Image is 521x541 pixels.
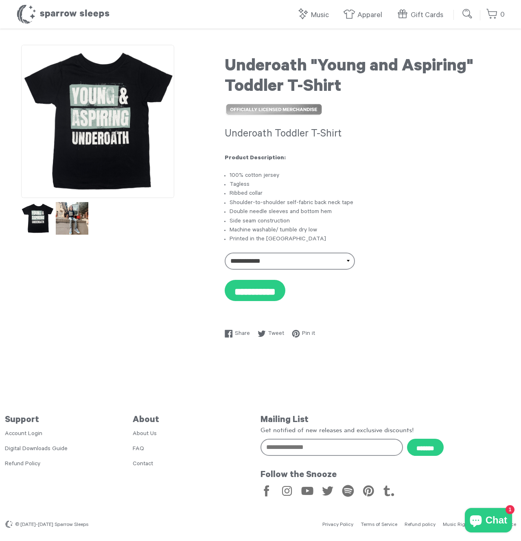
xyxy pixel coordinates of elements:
[260,426,516,435] p: Get notified of new releases and exclusive discounts!
[15,522,88,528] span: © [DATE]-[DATE] Sparrow Sleeps
[133,431,157,438] a: About Us
[5,461,40,468] a: Refund Policy
[301,485,313,497] a: YouTube
[230,189,500,198] li: Ribbed collar
[133,446,144,453] a: FAQ
[225,155,286,162] strong: Product Description:
[230,208,500,217] li: Double needle sleeves and bottom hem
[268,330,284,339] span: Tweet
[462,508,514,534] inbox-online-store-chat: Shopify online store chat
[460,6,476,22] input: Submit
[230,182,250,188] span: Tagless
[405,522,436,528] a: Refund policy
[133,461,153,468] a: Contact
[362,485,374,497] a: Pinterest
[322,485,334,497] a: Twitter
[260,485,273,497] a: Facebook
[235,330,250,339] span: Share
[260,415,516,426] h5: Mailing List
[230,226,500,235] li: Machine washable/ tumble dry low
[443,522,472,528] a: Music Rights
[361,522,397,528] a: Terms of Service
[56,202,88,235] img: Underoath "Young and Aspiring" Toddler T-Shirt
[5,415,133,426] h5: Support
[5,431,42,438] a: Account Login
[21,45,174,198] img: Underoath "Young and Aspiring" Toddler T-Shirt
[230,173,279,179] span: 100% cotton jersey
[302,330,315,339] span: Pin it
[230,217,500,226] li: Side seam construction
[225,57,500,98] h1: Underoath "Young and Aspiring" Toddler T-Shirt
[322,522,353,528] a: Privacy Policy
[343,7,386,24] a: Apparel
[21,202,54,235] img: Underoath "Young and Aspiring" Toddler T-Shirt
[16,4,110,24] h1: Sparrow Sleeps
[396,7,447,24] a: Gift Cards
[342,485,354,497] a: Spotify
[486,6,505,24] a: 0
[260,470,516,481] h5: Follow the Snooze
[225,128,500,142] h3: Underoath Toddler T-Shirt
[297,7,333,24] a: Music
[230,236,326,243] span: Printed in the [GEOGRAPHIC_DATA]
[383,485,395,497] a: Tumblr
[230,199,500,208] li: Shoulder-to-shoulder self-fabric back neck tape
[5,446,68,453] a: Digital Downloads Guide
[281,485,293,497] a: Instagram
[133,415,260,426] h5: About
